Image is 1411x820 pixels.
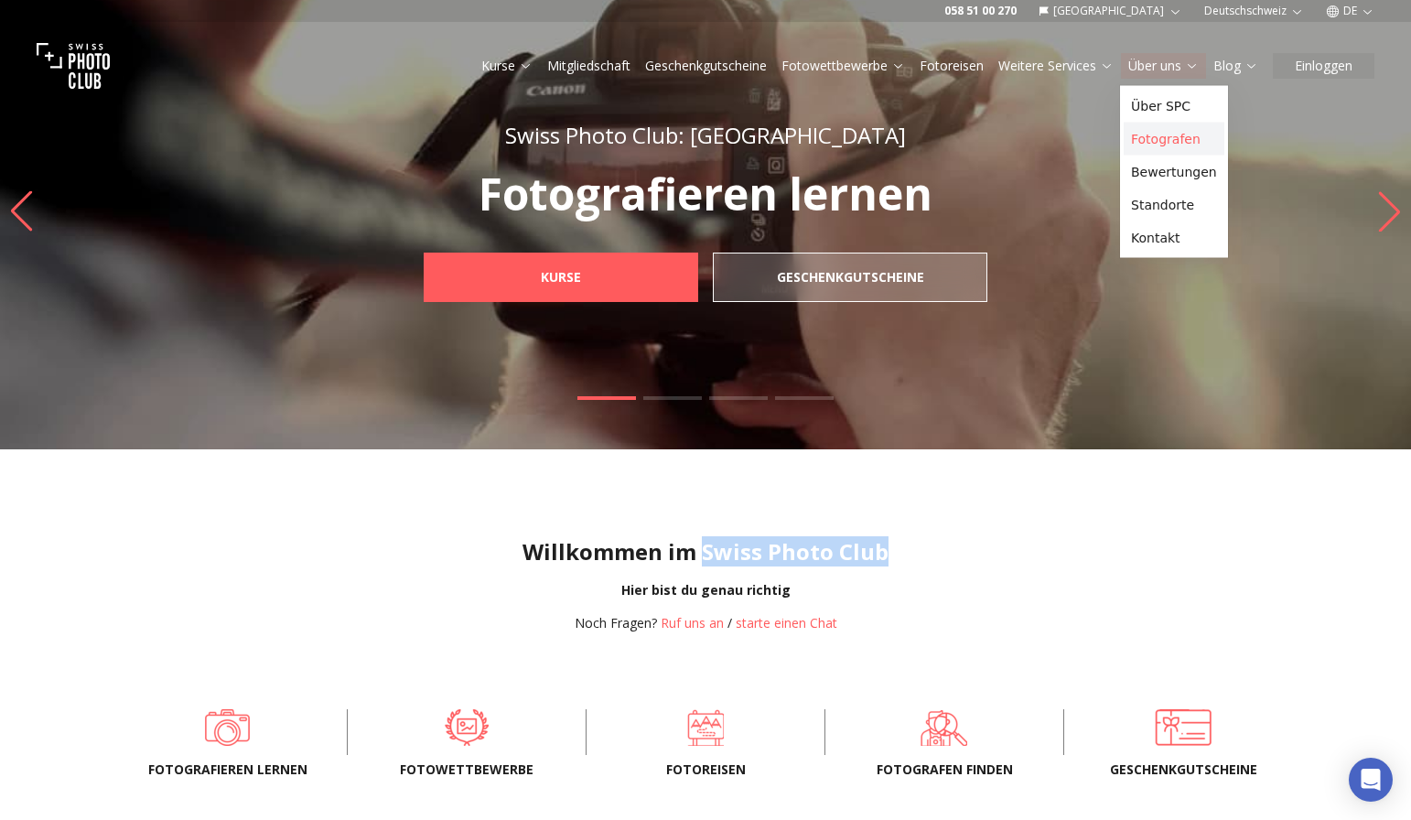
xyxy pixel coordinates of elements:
[138,709,318,746] a: Fotografieren lernen
[505,120,906,150] span: Swiss Photo Club: [GEOGRAPHIC_DATA]
[1213,57,1258,75] a: Blog
[1206,53,1266,79] button: Blog
[575,614,837,632] div: /
[474,53,540,79] button: Kurse
[1124,90,1224,123] a: Über SPC
[541,268,581,286] b: Kurse
[777,268,924,286] b: Geschenkgutscheine
[1093,761,1273,779] span: Geschenkgutscheine
[37,29,110,102] img: Swiss photo club
[1124,189,1224,221] a: Standorte
[991,53,1121,79] button: Weitere Services
[15,537,1396,566] h1: Willkommen im Swiss Photo Club
[855,761,1034,779] span: Fotografen finden
[15,581,1396,599] div: Hier bist du genau richtig
[638,53,774,79] button: Geschenkgutscheine
[645,57,767,75] a: Geschenkgutscheine
[736,614,837,632] button: starte einen Chat
[575,614,657,631] span: Noch Fragen?
[377,761,556,779] span: Fotowettbewerbe
[912,53,991,79] button: Fotoreisen
[377,709,556,746] a: Fotowettbewerbe
[713,253,987,302] a: Geschenkgutscheine
[540,53,638,79] button: Mitgliedschaft
[920,57,984,75] a: Fotoreisen
[944,4,1017,18] a: 058 51 00 270
[1121,53,1206,79] button: Über uns
[481,57,533,75] a: Kurse
[1124,156,1224,189] a: Bewertungen
[1124,123,1224,156] a: Fotografen
[547,57,630,75] a: Mitgliedschaft
[1128,57,1199,75] a: Über uns
[1093,709,1273,746] a: Geschenkgutscheine
[424,253,698,302] a: Kurse
[781,57,905,75] a: Fotowettbewerbe
[616,709,795,746] a: Fotoreisen
[661,614,724,631] a: Ruf uns an
[383,172,1028,216] p: Fotografieren lernen
[138,761,318,779] span: Fotografieren lernen
[1124,221,1224,254] a: Kontakt
[616,761,795,779] span: Fotoreisen
[1273,53,1374,79] button: Einloggen
[774,53,912,79] button: Fotowettbewerbe
[998,57,1114,75] a: Weitere Services
[1349,758,1393,802] div: Open Intercom Messenger
[855,709,1034,746] a: Fotografen finden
